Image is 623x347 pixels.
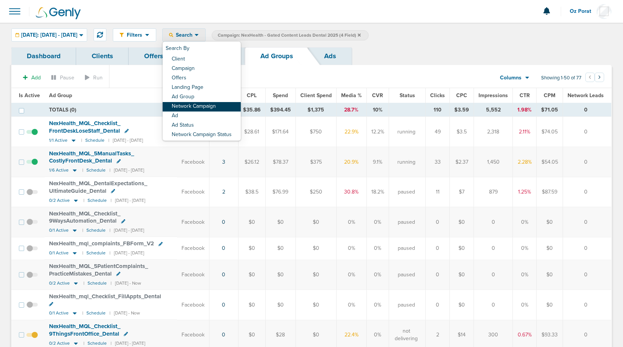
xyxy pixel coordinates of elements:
small: | [83,280,84,286]
span: Campaign: NexHealth - Gated Content Leads Dental 2025 (4 Field) [218,32,361,39]
td: $394.45 [265,103,295,117]
small: Schedule [88,198,107,203]
td: 0% [513,207,537,237]
span: CVR [372,92,383,99]
a: Network Campaign Status [163,130,241,140]
span: Filters [124,32,145,38]
td: $0 [238,290,265,320]
td: 0 [426,237,450,260]
small: Schedule [86,167,106,173]
span: Showing 1-50 of 77 [541,75,581,81]
span: NexHealth_ MQL_ Checklist_ 9WaysAutomation_ Dental [49,210,120,225]
td: $76.99 [265,177,295,207]
a: 0 [222,219,225,225]
small: | [83,341,84,346]
span: 0/2 Active [49,280,70,286]
td: $0 [238,207,265,237]
td: 2,318 [474,117,513,147]
td: 22.9% [336,117,366,147]
td: $0 [450,290,474,320]
td: 1.25% [513,177,537,207]
td: $0 [265,260,295,290]
td: 0 [426,290,450,320]
td: 0% [366,290,389,320]
span: CPC [456,92,467,99]
button: Go to next page [595,73,604,82]
a: Clients [76,47,129,65]
td: $375 [295,147,336,177]
span: 1/1 Active [49,138,68,143]
td: 0% [336,237,366,260]
td: $54.05 [537,147,563,177]
td: $0 [537,260,563,290]
span: Impressions [478,92,508,99]
span: CPM [544,92,555,99]
a: 0 [222,332,225,338]
td: $0 [265,207,295,237]
a: Offers [129,47,179,65]
td: $0 [537,237,563,260]
small: | [82,228,83,233]
span: paused [398,188,415,196]
small: | [81,138,82,143]
span: CTR [520,92,530,99]
td: 0 [563,207,612,237]
td: 1,450 [474,147,513,177]
td: $0 [537,207,563,237]
h6: Search By [163,42,241,55]
td: 0% [513,237,537,260]
td: 28.7% [336,103,366,117]
td: 879 [474,177,513,207]
span: Clicks [430,92,445,99]
small: | [DATE] - [DATE] [108,138,143,143]
span: 0/1 Active [49,310,69,316]
td: 0 [563,237,612,260]
small: | [DATE] - [DATE] [109,250,144,256]
a: Ad Status [163,121,241,130]
span: Client Spend [300,92,332,99]
small: | [82,167,83,173]
small: Schedule [86,228,106,233]
td: 12.2% [366,117,389,147]
td: $0 [295,260,336,290]
td: 0 [426,260,450,290]
td: $38.5 [238,177,265,207]
small: | [DATE] - Now [109,310,140,316]
small: | [DATE] - [DATE] [109,228,144,233]
small: | [DATE] - [DATE] [111,341,145,346]
td: $0 [265,290,295,320]
td: $7 [450,177,474,207]
td: 0 [563,260,612,290]
span: Media % [341,92,362,99]
td: 0 [474,290,513,320]
td: Facebook [177,260,209,290]
span: Network Leads [568,92,604,99]
span: Columns [500,74,521,82]
td: $2.37 [450,147,474,177]
td: $0 [295,237,336,260]
td: 33 [426,147,450,177]
a: Offers [163,74,241,83]
ul: Pagination [585,74,604,83]
a: Dashboard [11,47,76,65]
a: Landing Page [163,83,241,93]
td: 2.28% [513,147,537,177]
small: Schedule [85,138,105,143]
td: 0% [366,260,389,290]
span: NexHealth_ MQL_ Checklist_ FrontDeskLoseStaff_ Dental [49,120,120,134]
td: $250 [295,177,336,207]
a: Ad [163,112,241,121]
td: Facebook [177,177,209,207]
td: $71.05 [537,103,563,117]
td: 9.1% [366,147,389,177]
span: NexHealth_ mql_ complaints_ FBForm_ V2 [49,240,154,247]
small: Schedule [88,341,107,346]
small: | [82,250,83,256]
td: 110 [426,103,450,117]
td: 0% [336,260,366,290]
td: Facebook [177,290,209,320]
span: 0/1 Active [49,250,69,256]
a: Ad Groups [245,47,309,65]
td: $28.61 [238,117,265,147]
small: | [DATE] - [DATE] [109,167,144,173]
